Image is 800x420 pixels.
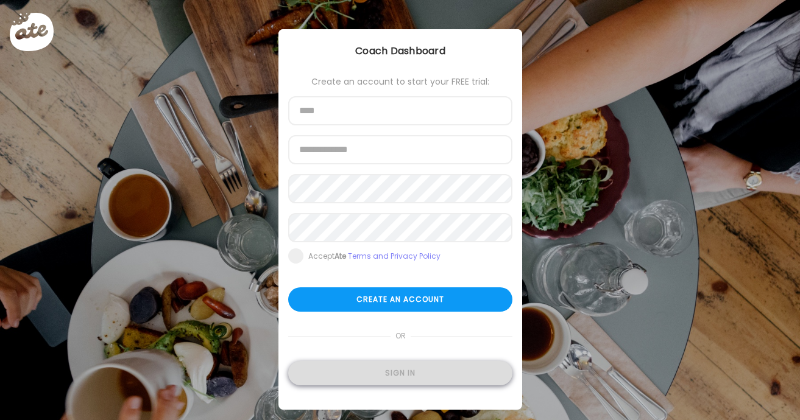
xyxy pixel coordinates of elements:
span: or [390,324,410,348]
a: Terms and Privacy Policy [348,251,441,261]
div: Create an account [288,287,512,312]
b: Ate [335,251,346,261]
div: Sign in [288,361,512,385]
div: Create an account to start your FREE trial: [288,77,512,86]
div: Coach Dashboard [278,44,522,58]
div: Accept [308,251,441,261]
